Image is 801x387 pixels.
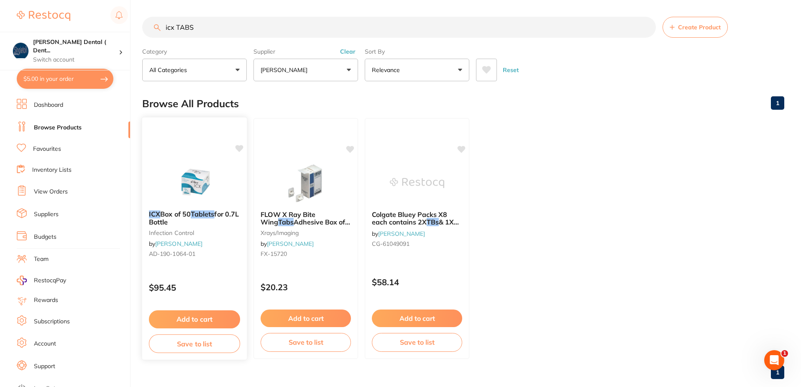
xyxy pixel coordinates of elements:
a: 1 [771,364,784,381]
a: 1 [771,95,784,111]
button: [PERSON_NAME] [253,59,358,81]
b: ICX Box of 50 Tablets for 0.7L Bottle [149,210,240,226]
span: Box of 50 [160,210,191,218]
span: AD-190-1064-01 [149,250,195,258]
span: by [372,230,425,237]
img: Singleton Dental ( DentalTown 8 Pty Ltd) [13,43,28,58]
p: [PERSON_NAME] [261,66,311,74]
h2: Browse All Products [142,98,239,110]
input: Search Products [142,17,656,38]
iframe: Intercom live chat [764,350,784,370]
span: Create Product [678,24,721,31]
h4: Singleton Dental ( DentalTown 8 Pty Ltd) [33,38,119,54]
p: $20.23 [261,282,351,292]
span: FX-15720 [261,250,287,258]
span: FLOW X Ray Bite Wing [261,210,315,226]
button: Clear [338,48,358,55]
p: Relevance [372,66,403,74]
span: & 1X TP [372,218,459,234]
a: Rewards [34,296,58,304]
button: Create Product [663,17,728,38]
a: Suppliers [34,210,59,219]
a: Favourites [33,145,61,153]
a: [PERSON_NAME] [267,240,314,248]
span: CG-61049091 [372,240,409,248]
p: Switch account [33,56,119,64]
a: Inventory Lists [32,166,72,174]
span: Colgate Bluey Packs X8 each contains 2X [372,210,447,226]
button: Save to list [261,333,351,351]
em: ICX [149,210,160,218]
label: Supplier [253,48,358,55]
img: Colgate Bluey Packs X8 each contains 2X TBs & 1X TP [390,162,444,204]
img: FLOW X Ray Bite Wing Tabs Adhesive Box of 500 [279,162,333,204]
img: Restocq Logo [17,11,70,21]
button: Save to list [372,333,462,351]
button: $5.00 in your order [17,69,113,89]
em: Tabs [278,218,294,226]
label: Sort By [365,48,469,55]
span: by [149,240,202,248]
span: RestocqPay [34,276,66,285]
a: Restocq Logo [17,6,70,26]
img: RestocqPay [17,276,27,285]
em: TBs [427,218,439,226]
span: Adhesive Box of 500 [261,218,350,234]
a: Budgets [34,233,56,241]
span: 1 [781,350,788,357]
a: Account [34,340,56,348]
a: Team [34,255,49,263]
b: Colgate Bluey Packs X8 each contains 2X TBs & 1X TP [372,211,462,226]
small: xrays/imaging [261,230,351,236]
small: infection control [149,229,240,236]
img: ICX Box of 50 Tablets for 0.7L Bottle [167,161,222,204]
span: for 0.7L Bottle [149,210,239,226]
button: Add to cart [261,310,351,327]
a: Subscriptions [34,317,70,326]
a: View Orders [34,188,68,196]
a: [PERSON_NAME] [155,240,202,248]
button: All Categories [142,59,247,81]
button: Add to cart [372,310,462,327]
em: Tablets [191,210,215,218]
button: Relevance [365,59,469,81]
button: Save to list [149,334,240,353]
label: Category [142,48,247,55]
a: Support [34,362,55,371]
a: Dashboard [34,101,63,109]
span: by [261,240,314,248]
a: [PERSON_NAME] [378,230,425,237]
button: Add to cart [149,310,240,328]
p: All Categories [149,66,190,74]
button: Reset [500,59,521,81]
a: RestocqPay [17,276,66,285]
p: $95.45 [149,283,240,292]
a: Browse Products [34,124,82,132]
b: FLOW X Ray Bite Wing Tabs Adhesive Box of 500 [261,211,351,226]
p: $58.14 [372,277,462,287]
